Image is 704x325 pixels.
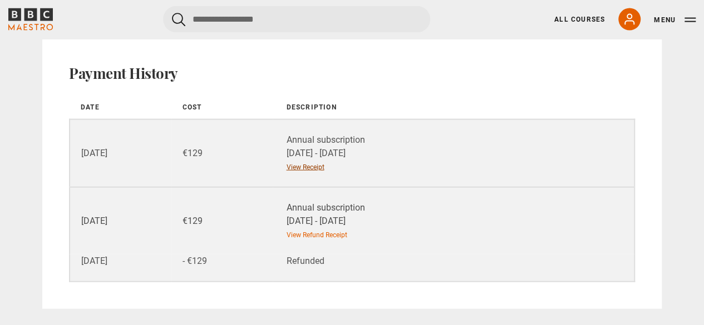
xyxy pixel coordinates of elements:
[171,119,273,187] td: €129
[171,96,273,119] th: Cost
[286,201,633,228] div: Annual subscription [DATE] - [DATE]
[286,133,633,160] div: Annual subscription [DATE] - [DATE]
[70,254,171,282] td: [DATE]
[286,254,633,268] div: Refunded
[554,14,605,24] a: All Courses
[163,6,430,33] input: Search
[70,119,171,187] td: [DATE]
[286,162,324,172] a: View Receipt
[273,96,634,119] th: Description
[70,96,171,119] th: Date
[172,13,185,27] button: Submit the search query
[654,14,696,26] button: Toggle navigation
[286,230,347,240] a: View Refund Receipt
[70,187,171,254] td: [DATE]
[8,8,53,31] svg: BBC Maestro
[171,187,273,254] td: €129
[69,64,635,82] h2: Payment History
[171,254,273,282] td: - €129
